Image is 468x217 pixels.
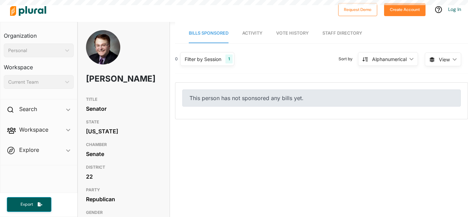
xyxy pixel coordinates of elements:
[86,163,161,171] h3: DISTRICT
[185,56,221,63] div: Filter by Session
[338,56,358,62] span: Sort by
[86,126,161,136] div: [US_STATE]
[182,89,461,107] div: This person has not sponsored any bills yet.
[276,31,309,36] span: Vote History
[86,30,120,76] img: Headshot of Brian Birdwell
[225,55,233,63] div: 1
[189,31,229,36] span: Bills Sponsored
[372,56,407,63] div: Alphanumerical
[86,149,161,159] div: Senate
[322,24,362,43] a: Staff Directory
[276,24,309,43] a: Vote History
[7,197,51,212] button: Export
[86,141,161,149] h3: CHAMBER
[242,24,262,43] a: Activity
[19,105,37,113] h2: Search
[4,57,74,72] h3: Workspace
[175,56,178,62] div: 0
[338,3,377,16] button: Request Demo
[86,208,161,217] h3: GENDER
[242,31,262,36] span: Activity
[86,194,161,204] div: Republican
[8,79,62,86] div: Current Team
[384,5,426,13] a: Create Account
[8,47,62,54] div: Personal
[384,3,426,16] button: Create Account
[4,26,74,41] h3: Organization
[86,69,131,89] h1: [PERSON_NAME]
[338,5,377,13] a: Request Demo
[86,95,161,104] h3: TITLE
[189,24,229,43] a: Bills Sponsored
[86,186,161,194] h3: PARTY
[448,6,461,12] a: Log In
[16,202,38,207] span: Export
[86,104,161,114] div: Senator
[86,171,161,182] div: 22
[439,56,450,63] span: View
[86,118,161,126] h3: STATE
